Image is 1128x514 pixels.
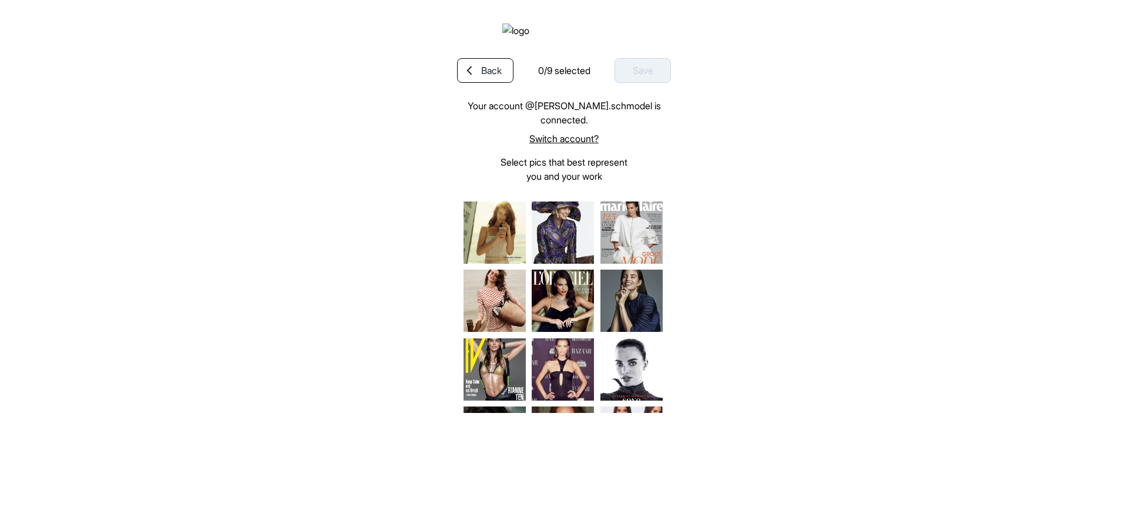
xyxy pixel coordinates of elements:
img: logo [502,23,626,38]
div: Save [615,58,671,83]
span: Back [481,63,502,78]
p: Your account @ [PERSON_NAME].schmodel is connected. [457,99,671,127]
div: 0 /9 selected [538,63,590,78]
p: Select pics that best represent you and your work [457,155,671,183]
a: Switch account? [457,132,671,146]
a: Back [457,58,513,83]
